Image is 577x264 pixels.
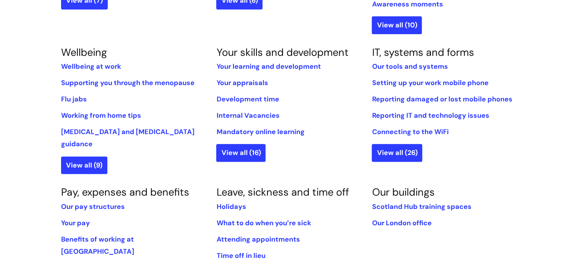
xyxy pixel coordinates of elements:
a: Time off in lieu [216,251,265,260]
a: Mandatory online learning [216,127,304,136]
a: Attending appointments [216,235,300,244]
a: Working from home tips [61,111,141,120]
a: Our London office [372,218,431,228]
a: View all (26) [372,144,422,161]
a: Reporting IT and technology issues [372,111,489,120]
a: Your appraisals [216,78,268,87]
a: Pay, expenses and benefits [61,185,189,199]
a: Reporting damaged or lost mobile phones [372,95,512,104]
a: Development time [216,95,279,104]
a: Internal Vacancies [216,111,279,120]
a: Connecting to the WiFi [372,127,448,136]
a: Leave, sickness and time off [216,185,349,199]
a: Flu jabs [61,95,87,104]
a: [MEDICAL_DATA] and [MEDICAL_DATA] guidance [61,127,195,149]
a: Our pay structures [61,202,125,211]
a: Wellbeing at work [61,62,121,71]
a: Holidays [216,202,246,211]
a: Your pay [61,218,90,228]
a: Supporting you through the menopause [61,78,195,87]
a: View all (10) [372,16,422,34]
a: Scotland Hub training spaces [372,202,471,211]
a: Your skills and development [216,46,348,59]
a: What to do when you’re sick [216,218,311,228]
a: Benefits of working at [GEOGRAPHIC_DATA] [61,235,134,256]
a: Setting up your work mobile phone [372,78,488,87]
a: Wellbeing [61,46,107,59]
a: View all (16) [216,144,266,161]
a: Your learning and development [216,62,321,71]
a: Our tools and systems [372,62,448,71]
a: Our buildings [372,185,434,199]
a: IT, systems and forms [372,46,474,59]
a: View all (9) [61,157,107,174]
